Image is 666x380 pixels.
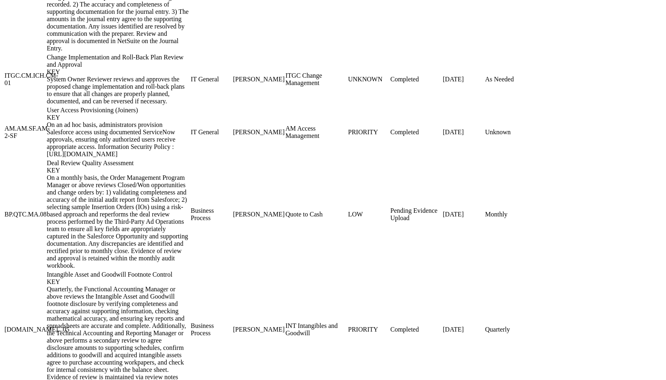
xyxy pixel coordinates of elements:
div: [DOMAIN_NAME]...05 [4,326,45,333]
td: Monthly [485,159,536,270]
div: KEY [47,68,189,76]
div: On an ad hoc basis, administrators provision Salesforce access using documented ServiceNow approv... [47,121,189,158]
div: User Access Provisioning (Joiners) [47,107,189,121]
div: [PERSON_NAME] [233,129,284,136]
div: PRIORITY [348,326,389,333]
td: IT General [190,53,232,105]
td: As Needed [485,53,536,105]
div: Pending Evidence Upload [390,207,441,222]
div: KEY [47,114,189,121]
div: Intangible Asset and Goodwill Footnote Control [47,271,189,286]
div: [PERSON_NAME] [233,326,284,333]
div: LOW [348,211,389,218]
div: ITGC Change Management [285,72,346,87]
div: System Owner Reviewer reviews and approves the proposed change implementation and roll-back plans... [47,76,189,105]
div: [PERSON_NAME] [233,211,284,218]
div: UNKNOWN [348,76,389,83]
div: KEY [47,278,189,286]
td: Unknown [485,106,536,158]
div: Deal Review Quality Assessment [47,159,189,174]
div: Completed [390,129,441,136]
div: Completed [390,76,441,83]
div: [DATE] [443,326,483,333]
div: On a monthly basis, the Order Management Program Manager or above reviews Closed/Won opportunitie... [47,174,189,269]
div: BP.QTC.MA.08 [4,211,45,218]
td: IT General [190,106,232,158]
div: [DATE] [443,129,483,136]
div: Quote to Cash [285,211,346,218]
div: AM Access Management [285,125,346,140]
div: PRIORITY [348,129,389,136]
div: [PERSON_NAME] [233,76,284,83]
div: [DATE] [443,76,483,83]
div: INT Intangibles and Goodwill [285,322,346,337]
div: [DATE] [443,211,483,218]
div: AM.AM.SF.AM-2-SF [4,125,45,140]
div: KEY [47,167,189,174]
div: Change Implementation and Roll-Back Plan Review and Approval [47,54,189,76]
div: ITGC.CM.ICH.CM-01 [4,72,45,87]
div: Completed [390,326,441,333]
td: Business Process [190,159,232,270]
